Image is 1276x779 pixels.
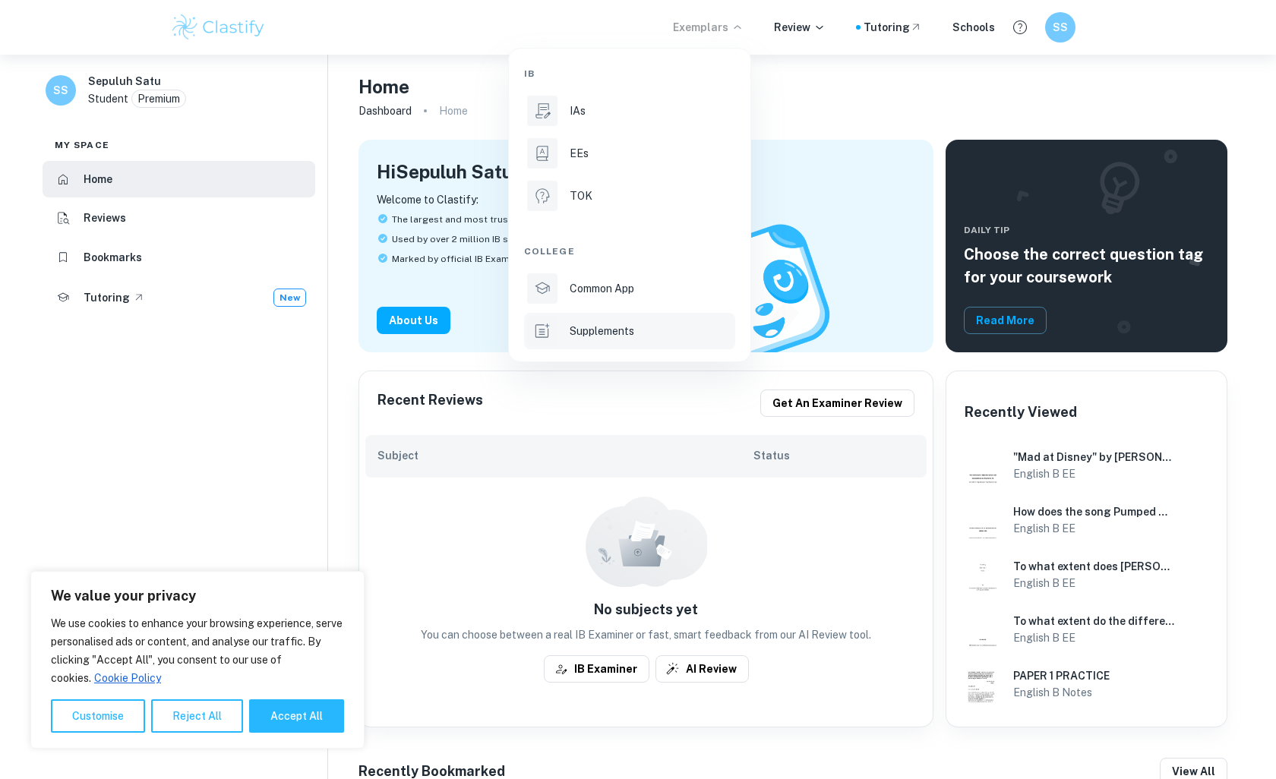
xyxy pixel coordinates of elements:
a: EEs [524,135,735,172]
span: College [524,244,575,258]
div: We value your privacy [30,571,365,749]
p: We value your privacy [51,587,344,605]
p: TOK [570,188,592,204]
button: Reject All [151,699,243,733]
a: Cookie Policy [93,671,162,685]
a: IAs [524,93,735,129]
p: EEs [570,145,589,162]
p: IAs [570,102,586,119]
a: TOK [524,178,735,214]
p: We use cookies to enhance your browsing experience, serve personalised ads or content, and analys... [51,614,344,687]
p: Supplements [570,323,634,339]
button: Customise [51,699,145,733]
a: Supplements [524,313,735,349]
button: Accept All [249,699,344,733]
a: Common App [524,270,735,307]
p: Common App [570,280,634,297]
span: IB [524,67,535,80]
